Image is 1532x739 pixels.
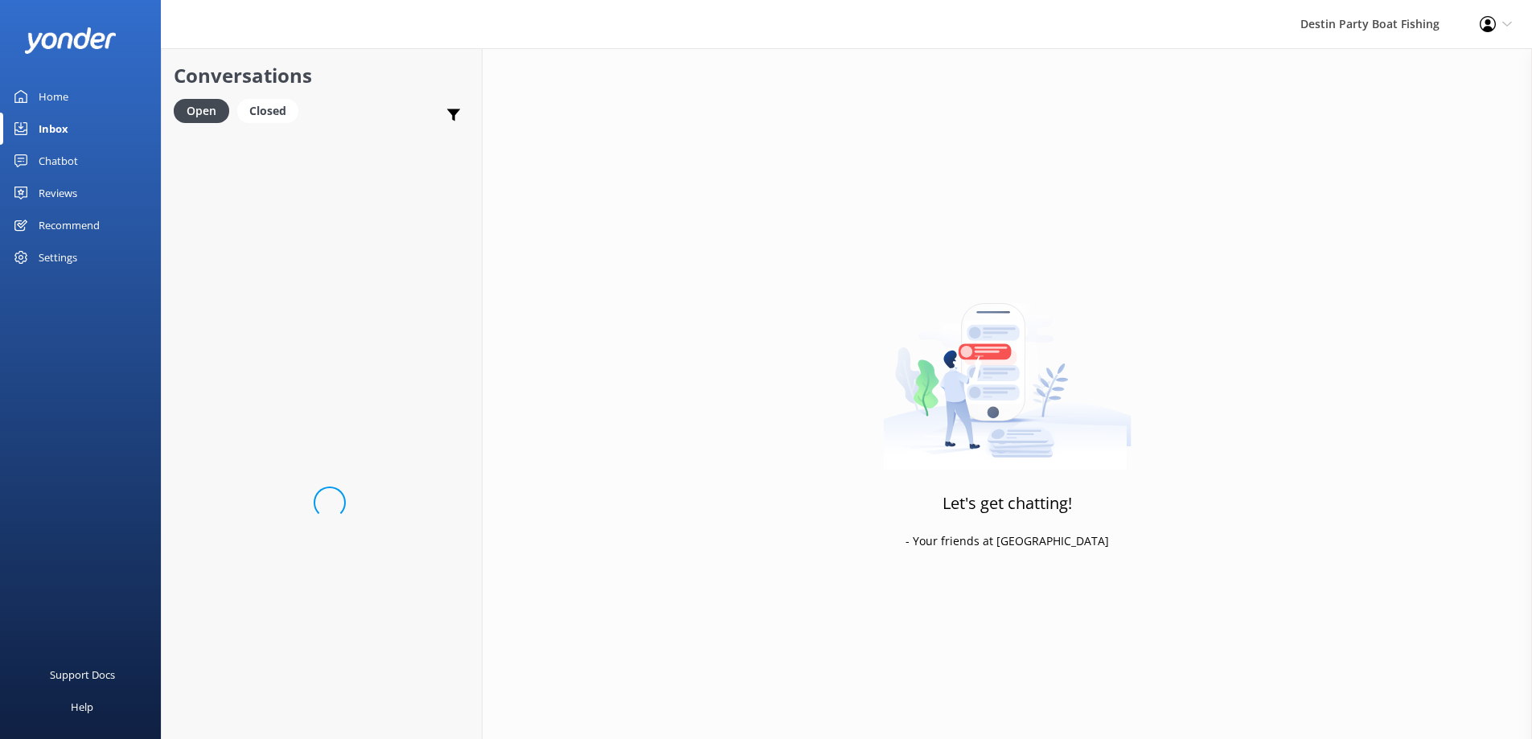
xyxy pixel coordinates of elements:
[174,101,237,119] a: Open
[39,177,77,209] div: Reviews
[39,209,100,241] div: Recommend
[237,101,306,119] a: Closed
[237,99,298,123] div: Closed
[39,113,68,145] div: Inbox
[174,60,470,91] h2: Conversations
[883,269,1132,470] img: artwork of a man stealing a conversation from at giant smartphone
[24,27,117,54] img: yonder-white-logo.png
[39,241,77,273] div: Settings
[50,659,115,691] div: Support Docs
[174,99,229,123] div: Open
[71,691,93,723] div: Help
[39,145,78,177] div: Chatbot
[39,80,68,113] div: Home
[906,532,1109,550] p: - Your friends at [GEOGRAPHIC_DATA]
[943,491,1072,516] h3: Let's get chatting!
